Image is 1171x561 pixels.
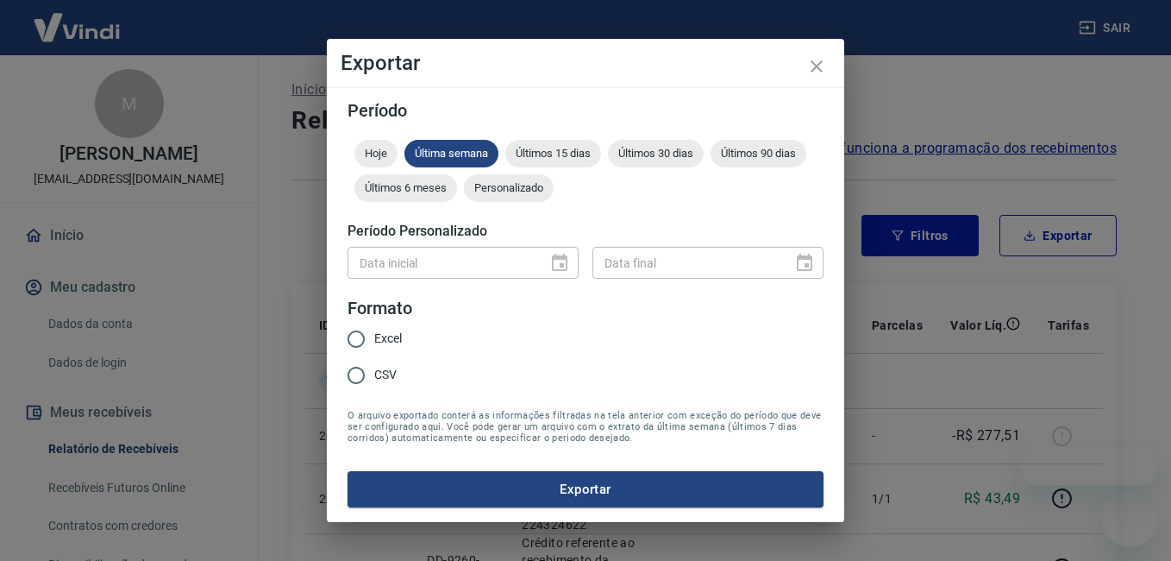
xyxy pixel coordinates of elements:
[354,147,398,160] span: Hoje
[348,223,823,240] h5: Período Personalizado
[505,147,601,160] span: Últimos 15 dias
[348,410,823,444] span: O arquivo exportado conterá as informações filtradas na tela anterior com exceção do período que ...
[608,147,704,160] span: Últimos 30 dias
[348,102,823,119] h5: Período
[464,181,554,194] span: Personalizado
[348,247,535,279] input: DD/MM/YYYY
[608,140,704,167] div: Últimos 30 dias
[711,147,806,160] span: Últimos 90 dias
[374,330,402,348] span: Excel
[348,471,823,507] button: Exportar
[1102,492,1157,547] iframe: Botão para abrir a janela de mensagens
[354,174,457,202] div: Últimos 6 meses
[592,247,780,279] input: DD/MM/YYYY
[505,140,601,167] div: Últimos 15 dias
[354,181,457,194] span: Últimos 6 meses
[354,140,398,167] div: Hoje
[1020,447,1157,485] iframe: Mensagem da empresa
[341,53,830,73] h4: Exportar
[404,140,498,167] div: Última semana
[711,140,806,167] div: Últimos 90 dias
[348,296,412,321] legend: Formato
[404,147,498,160] span: Última semana
[796,46,837,87] button: close
[374,366,397,384] span: CSV
[464,174,554,202] div: Personalizado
